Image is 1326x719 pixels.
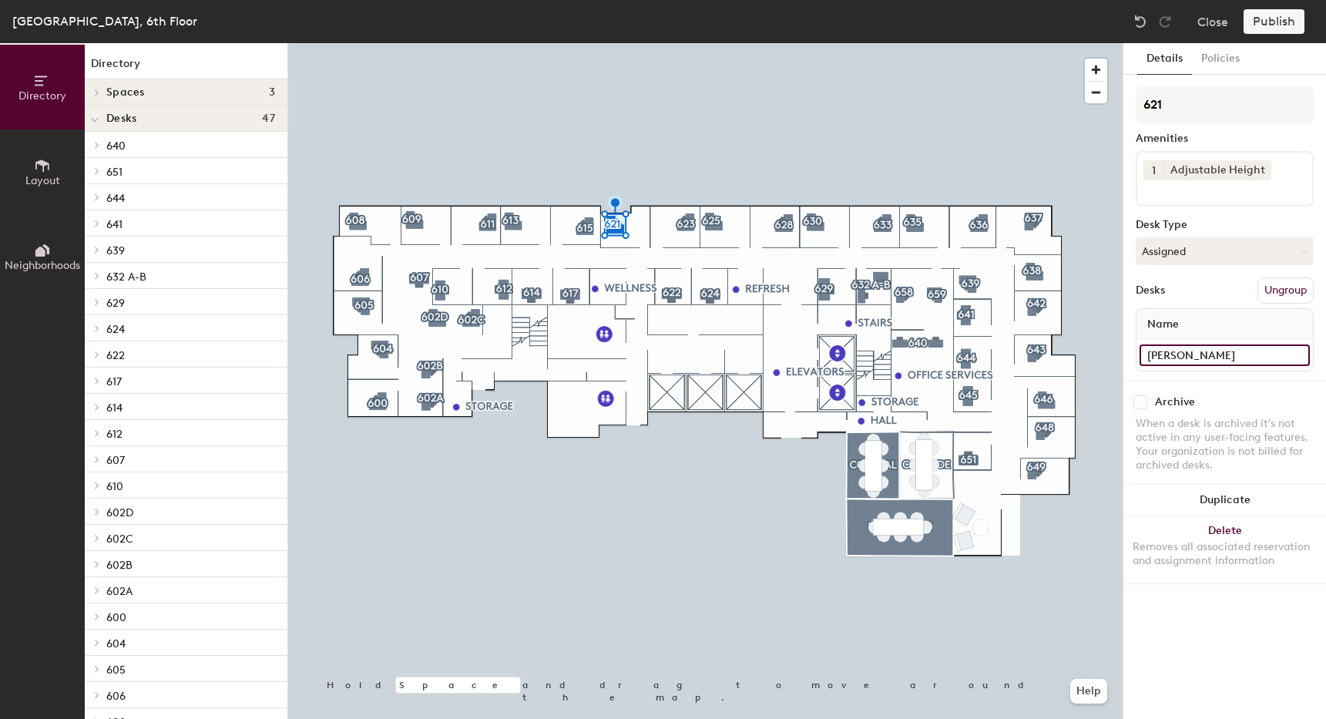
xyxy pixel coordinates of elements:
[106,637,126,650] span: 604
[106,113,136,125] span: Desks
[106,401,123,415] span: 614
[1155,396,1195,408] div: Archive
[106,139,126,153] span: 640
[106,428,123,441] span: 612
[106,270,146,284] span: 632 A-B
[106,611,126,624] span: 600
[1197,9,1228,34] button: Close
[1136,284,1165,297] div: Desks
[12,12,197,31] div: [GEOGRAPHIC_DATA], 6th Floor
[106,585,133,598] span: 602A
[106,192,125,205] span: 644
[1143,160,1163,180] button: 1
[106,297,125,310] span: 629
[269,86,275,99] span: 3
[106,349,125,362] span: 622
[1133,14,1148,29] img: Undo
[106,375,122,388] span: 617
[106,664,126,677] span: 605
[1136,133,1314,145] div: Amenities
[106,454,125,467] span: 607
[106,480,123,493] span: 610
[1192,43,1249,75] button: Policies
[85,55,287,79] h1: Directory
[1136,237,1314,265] button: Assigned
[1136,219,1314,231] div: Desk Type
[106,533,133,546] span: 602C
[106,559,133,572] span: 602B
[106,166,123,179] span: 651
[1133,540,1317,568] div: Removes all associated reservation and assignment information
[262,113,275,125] span: 47
[1152,163,1156,179] span: 1
[106,690,126,703] span: 606
[1137,43,1192,75] button: Details
[1140,311,1187,338] span: Name
[18,89,66,102] span: Directory
[1123,516,1326,583] button: DeleteRemoves all associated reservation and assignment information
[106,244,125,257] span: 639
[1070,679,1107,704] button: Help
[106,506,133,519] span: 602D
[25,174,60,187] span: Layout
[1123,485,1326,516] button: Duplicate
[1140,344,1310,366] input: Unnamed desk
[1157,14,1173,29] img: Redo
[106,323,125,336] span: 624
[1163,160,1271,180] div: Adjustable Height
[1136,417,1314,472] div: When a desk is archived it's not active in any user-facing features. Your organization is not bil...
[5,259,80,272] span: Neighborhoods
[1257,277,1314,304] button: Ungroup
[106,218,123,231] span: 641
[106,86,145,99] span: Spaces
